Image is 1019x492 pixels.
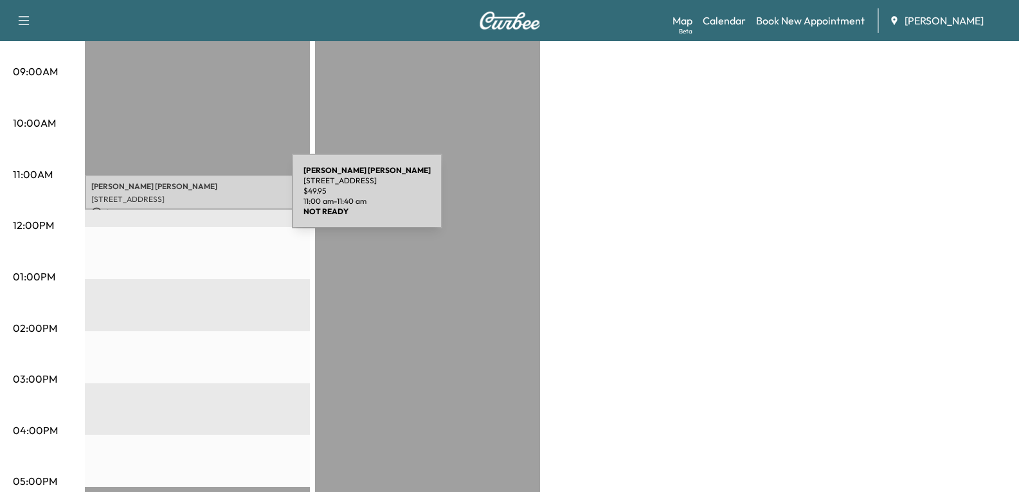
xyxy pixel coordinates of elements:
[13,167,53,182] p: 11:00AM
[13,320,57,336] p: 02:00PM
[756,13,865,28] a: Book New Appointment
[303,186,431,196] p: $ 49.95
[303,206,348,216] b: NOT READY
[91,194,303,205] p: [STREET_ADDRESS]
[13,64,58,79] p: 09:00AM
[13,269,55,284] p: 01:00PM
[672,13,692,28] a: MapBeta
[905,13,984,28] span: [PERSON_NAME]
[13,371,57,387] p: 03:00PM
[13,423,58,438] p: 04:00PM
[479,12,541,30] img: Curbee Logo
[91,207,303,219] p: $ 49.95
[703,13,746,28] a: Calendar
[303,196,431,206] p: 11:00 am - 11:40 am
[13,115,56,131] p: 10:00AM
[679,26,692,36] div: Beta
[91,181,303,192] p: [PERSON_NAME] [PERSON_NAME]
[13,473,57,489] p: 05:00PM
[303,176,431,186] p: [STREET_ADDRESS]
[303,165,431,175] b: [PERSON_NAME] [PERSON_NAME]
[13,217,54,233] p: 12:00PM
